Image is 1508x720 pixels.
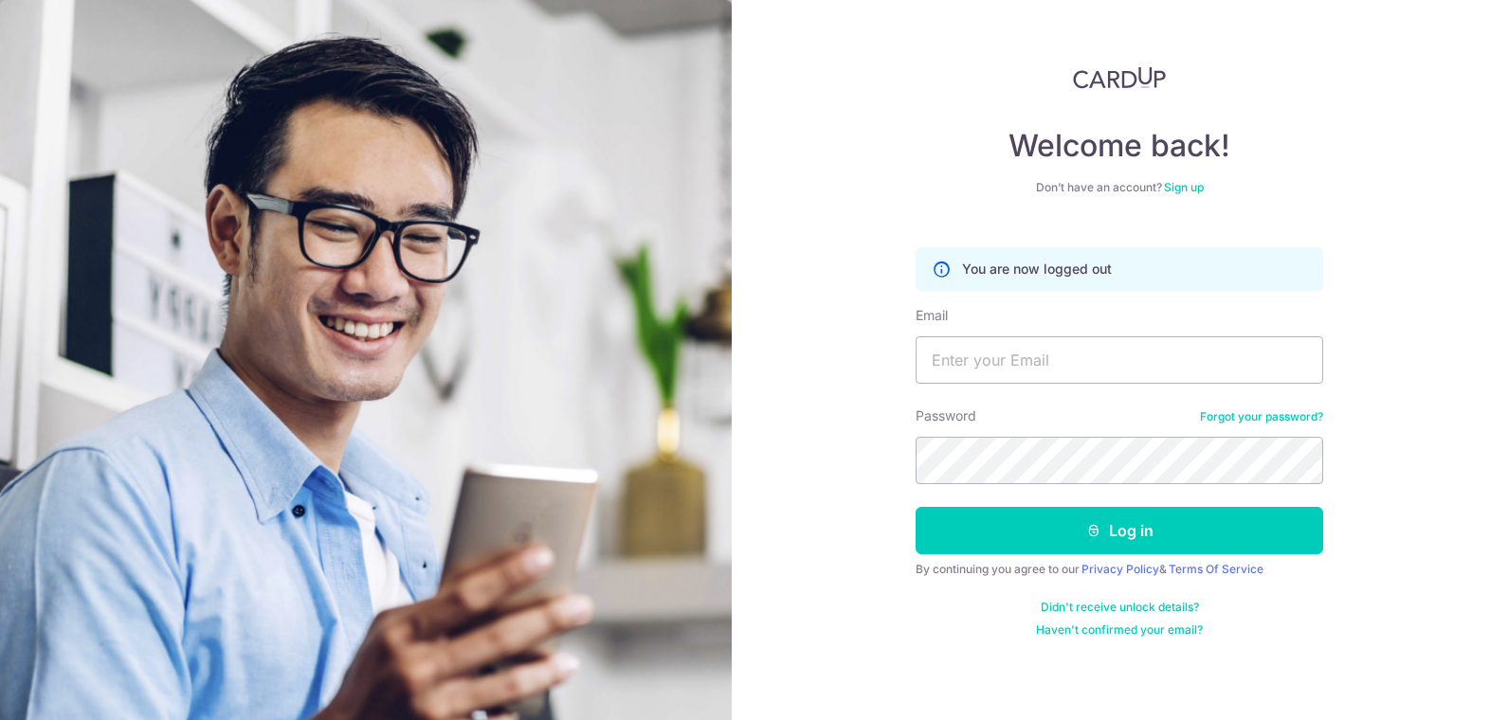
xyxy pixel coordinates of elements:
a: Sign up [1164,180,1204,194]
a: Haven't confirmed your email? [1036,622,1203,638]
div: Don’t have an account? [916,180,1323,195]
img: CardUp Logo [1073,66,1166,89]
a: Privacy Policy [1081,562,1159,576]
label: Email [916,306,948,325]
a: Terms Of Service [1169,562,1263,576]
button: Log in [916,507,1323,554]
h4: Welcome back! [916,127,1323,165]
input: Enter your Email [916,336,1323,384]
a: Didn't receive unlock details? [1041,600,1199,615]
a: Forgot your password? [1200,409,1323,424]
p: You are now logged out [962,260,1112,279]
div: By continuing you agree to our & [916,562,1323,577]
label: Password [916,406,976,425]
